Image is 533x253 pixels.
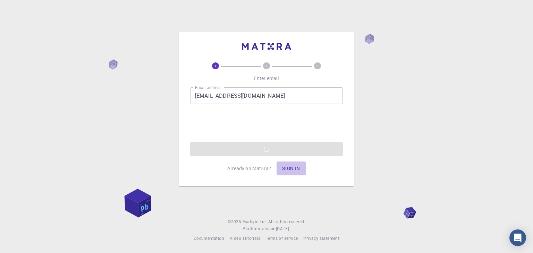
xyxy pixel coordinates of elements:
[194,235,224,241] span: Documentation
[254,75,279,82] p: Enter email
[276,226,290,231] span: [DATE] .
[243,225,276,232] span: Platform version
[227,165,271,172] p: Already on Mat3ra?
[277,162,306,175] button: Sign in
[509,229,526,246] div: Open Intercom Messenger
[303,235,339,242] a: Privacy statement
[214,110,319,137] iframe: reCAPTCHA
[266,235,298,241] span: Terms of service
[265,63,268,68] text: 2
[303,235,339,241] span: Privacy statement
[268,218,305,225] span: All rights reserved.
[316,63,319,68] text: 3
[243,219,267,224] span: Exabyte Inc.
[276,225,290,232] a: [DATE].
[266,235,298,242] a: Terms of service
[194,235,224,242] a: Documentation
[230,235,260,241] span: Video Tutorials
[195,85,221,90] label: Email address
[230,235,260,242] a: Video Tutorials
[214,63,217,68] text: 1
[243,218,267,225] a: Exabyte Inc.
[228,218,242,225] span: © 2025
